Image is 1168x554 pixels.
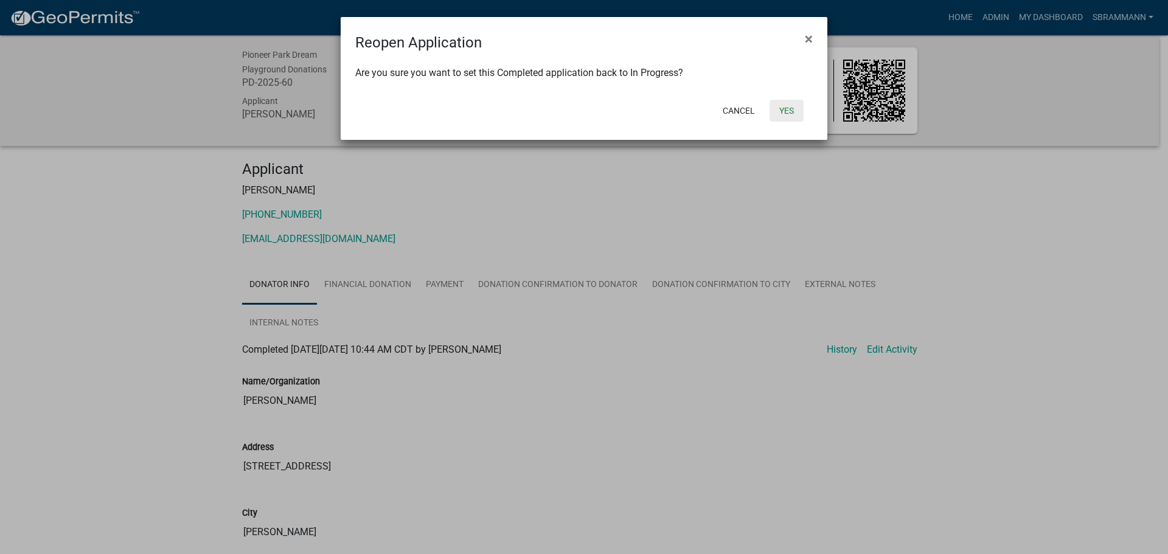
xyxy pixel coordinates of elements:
[713,100,765,122] button: Cancel
[805,30,813,47] span: ×
[355,32,482,54] h4: Reopen Application
[795,22,822,56] button: Close
[341,54,827,95] div: Are you sure you want to set this Completed application back to In Progress?
[770,100,804,122] button: Yes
